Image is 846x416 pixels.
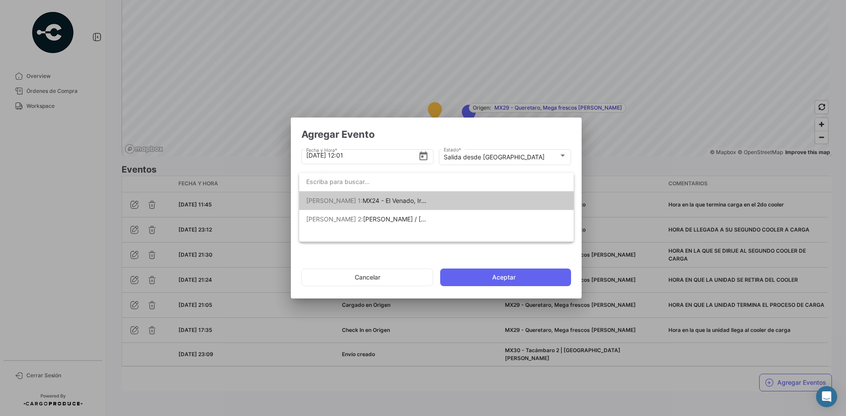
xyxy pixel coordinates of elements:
span: REX - Reynosa / Puente Pharr [363,215,520,223]
div: Abrir Intercom Messenger [816,386,837,407]
input: dropdown search [299,173,574,191]
span: MX24 - El Venado, Irapuato Gto [363,197,453,204]
span: [PERSON_NAME] 2: [306,215,363,223]
span: [PERSON_NAME] 1: [306,197,363,204]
